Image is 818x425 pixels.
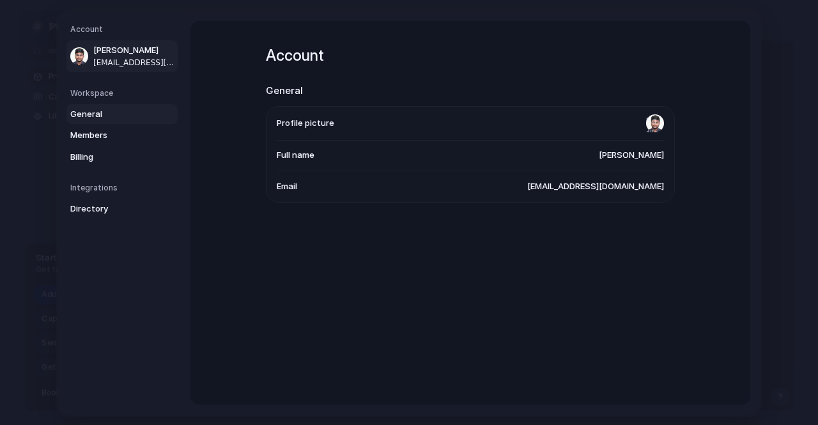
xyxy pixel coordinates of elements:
h5: Integrations [70,182,178,194]
span: [PERSON_NAME] [93,44,175,57]
a: Billing [66,146,178,167]
span: Email [277,180,297,192]
span: Directory [70,203,152,215]
h1: Account [266,44,675,67]
span: Billing [70,150,152,163]
span: Members [70,129,152,142]
span: General [70,107,152,120]
span: Full name [277,149,314,162]
h5: Workspace [70,87,178,98]
span: Profile picture [277,116,334,129]
a: Members [66,125,178,146]
span: [EMAIL_ADDRESS][DOMAIN_NAME] [527,180,664,192]
span: [PERSON_NAME] [599,149,664,162]
h5: Account [70,24,178,35]
h2: General [266,84,675,98]
a: [PERSON_NAME][EMAIL_ADDRESS][DOMAIN_NAME] [66,40,178,72]
span: [EMAIL_ADDRESS][DOMAIN_NAME] [93,56,175,68]
a: General [66,104,178,124]
a: Directory [66,199,178,219]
